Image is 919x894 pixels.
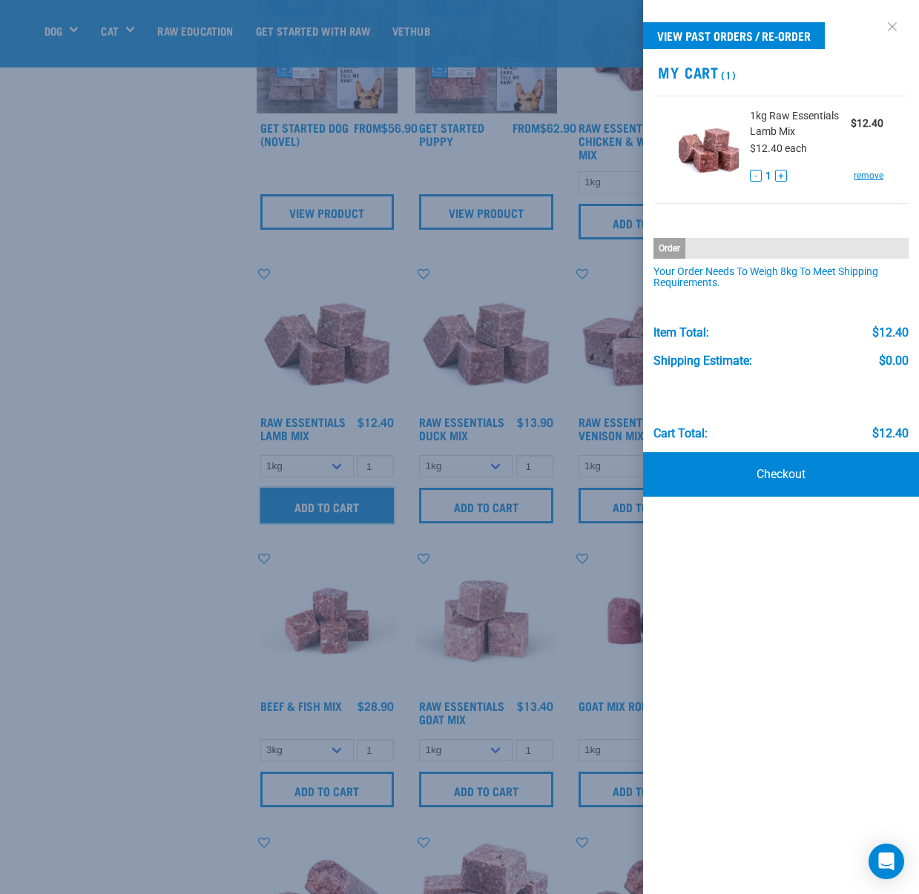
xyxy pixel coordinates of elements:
div: $0.00 [879,354,909,368]
img: Raw Essentials Lamb Mix [679,108,739,185]
div: $12.40 [872,427,909,440]
div: Your order needs to weigh 8kg to meet shipping requirements. [653,266,909,290]
h2: My Cart [643,64,919,81]
div: Shipping Estimate: [653,354,752,368]
a: remove [854,169,883,182]
div: Open Intercom Messenger [869,844,904,879]
strong: $12.40 [851,117,883,129]
a: Checkout [643,452,919,497]
span: 1 [765,168,771,184]
div: Item Total: [653,326,709,340]
button: - [750,170,762,182]
div: Cart total: [653,427,708,440]
div: $12.40 [872,326,909,340]
span: 1kg Raw Essentials Lamb Mix [750,108,851,139]
span: (1) [719,72,736,77]
span: $12.40 each [750,142,807,154]
a: View past orders / re-order [643,22,825,49]
div: Order weight: 1kg [653,238,685,259]
button: + [775,170,787,182]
